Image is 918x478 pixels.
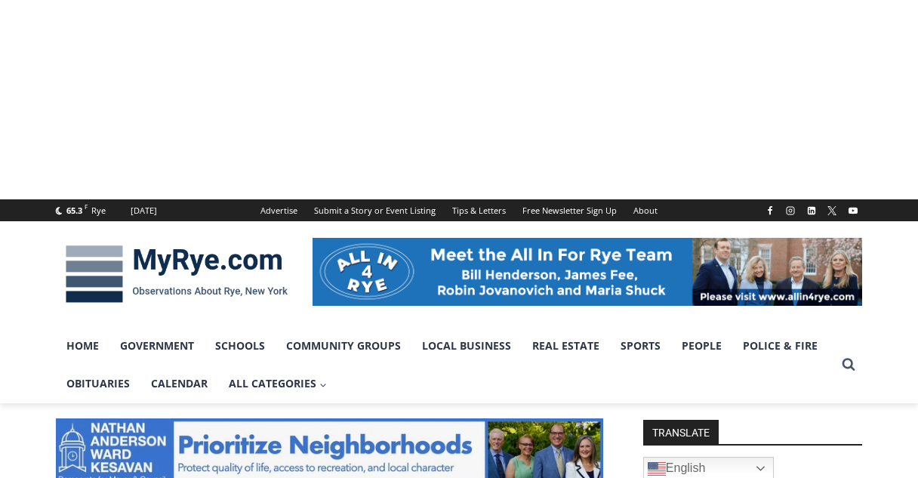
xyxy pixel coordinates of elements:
[761,202,779,220] a: Facebook
[66,205,82,216] span: 65.3
[823,202,841,220] a: X
[252,199,666,221] nav: Secondary Navigation
[140,365,218,402] a: Calendar
[835,351,862,378] button: View Search Form
[411,327,522,365] a: Local Business
[56,327,835,403] nav: Primary Navigation
[802,202,821,220] a: Linkedin
[306,199,444,221] a: Submit a Story or Event Listing
[109,327,205,365] a: Government
[56,365,140,402] a: Obituaries
[276,327,411,365] a: Community Groups
[229,375,327,392] span: All Categories
[671,327,732,365] a: People
[732,327,828,365] a: Police & Fire
[444,199,514,221] a: Tips & Letters
[648,460,666,478] img: en
[522,327,610,365] a: Real Estate
[218,365,337,402] a: All Categories
[781,202,799,220] a: Instagram
[56,327,109,365] a: Home
[643,420,719,444] strong: TRANSLATE
[131,204,157,217] div: [DATE]
[610,327,671,365] a: Sports
[252,199,306,221] a: Advertise
[85,202,88,211] span: F
[205,327,276,365] a: Schools
[844,202,862,220] a: YouTube
[514,199,625,221] a: Free Newsletter Sign Up
[56,235,297,313] img: MyRye.com
[91,204,106,217] div: Rye
[313,238,862,306] img: All in for Rye
[625,199,666,221] a: About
